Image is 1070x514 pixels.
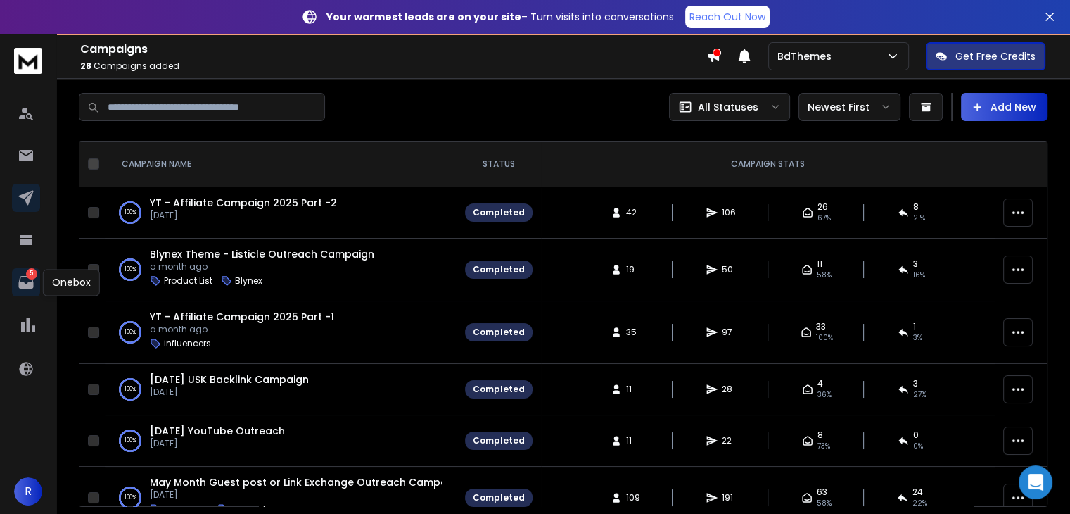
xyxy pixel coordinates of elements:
a: YT - Affiliate Campaign 2025 Part -1 [150,310,334,324]
span: 19 [626,264,640,275]
th: CAMPAIGN NAME [105,142,457,187]
div: Completed [473,492,525,503]
span: 11 [626,384,640,395]
span: 97 [722,327,736,338]
div: Open Intercom Messenger [1019,465,1052,499]
a: May Month Guest post or Link Exchange Outreach Campaign [150,475,463,489]
button: R [14,477,42,506]
span: 11 [626,435,640,446]
span: 8 [817,430,823,441]
span: 106 [722,207,736,218]
span: 3 [913,258,918,270]
span: 26 [817,201,828,213]
a: 5 [12,268,40,296]
p: 100 % [125,206,136,220]
span: 11 [817,258,822,270]
span: 36 % [817,389,832,401]
span: 4 [817,378,823,389]
span: 33 [816,321,826,332]
p: Blynex [235,275,262,287]
p: Campaigns added [80,61,706,72]
td: 100%YT - Affiliate Campaign 2025 Part -1a month agoinfluencers [105,301,457,364]
p: [DATE] [150,210,337,221]
p: Product List [164,275,212,287]
span: 50 [722,264,736,275]
span: 28 [80,60,91,72]
p: Get Free Credits [955,49,1036,63]
th: CAMPAIGN STATS [541,142,995,187]
td: 100%Blynex Theme - Listicle Outreach Campaigna month agoProduct ListBlynex [105,239,457,301]
a: [DATE] YouTube Outreach [150,424,285,438]
img: logo [14,48,42,74]
p: [DATE] [150,387,309,398]
span: 22 % [912,498,927,509]
span: 27 % [913,389,926,401]
span: 24 [912,487,923,498]
span: 35 [626,327,640,338]
strong: Your warmest leads are on your site [326,10,521,24]
span: 58 % [817,498,832,509]
td: 100%[DATE] YouTube Outreach[DATE] [105,415,457,467]
p: [DATE] [150,438,285,449]
span: 63 [817,487,827,498]
span: 67 % [817,213,831,224]
span: 191 [722,492,736,503]
span: 16 % [913,270,925,281]
span: 42 [626,207,640,218]
p: 100 % [125,382,136,396]
p: 100 % [125,263,136,277]
div: Onebox [43,269,100,296]
span: 0 % [913,441,923,452]
div: Completed [473,264,525,275]
span: 8 [913,201,919,213]
p: BdThemes [777,49,837,63]
p: 100 % [125,325,136,339]
span: 58 % [817,270,832,281]
p: Reach Out Now [689,10,765,24]
td: 100%[DATE] USK Backlink Campaign[DATE] [105,364,457,415]
p: 100 % [125,491,136,505]
a: YT - Affiliate Campaign 2025 Part -2 [150,196,337,210]
div: Completed [473,384,525,395]
span: 1 [913,321,916,332]
div: Completed [473,435,525,446]
span: 0 [913,430,919,441]
p: a month ago [150,324,334,335]
div: Completed [473,327,525,338]
h1: Campaigns [80,41,706,58]
th: STATUS [457,142,541,187]
div: Completed [473,207,525,218]
button: Get Free Credits [926,42,1045,70]
span: 100 % [816,332,833,344]
p: 5 [26,268,37,280]
span: 21 % [913,213,925,224]
p: [DATE] [150,489,442,501]
button: Add New [961,93,1047,121]
p: 100 % [125,434,136,448]
p: influencers [164,338,211,349]
span: 109 [626,492,640,503]
span: 3 % [913,332,922,344]
td: 100%YT - Affiliate Campaign 2025 Part -2[DATE] [105,187,457,239]
p: a month ago [150,261,374,272]
a: [DATE] USK Backlink Campaign [150,372,309,387]
span: 28 [722,384,736,395]
p: All Statuses [698,100,758,114]
span: 3 [913,378,918,389]
a: Reach Out Now [685,6,770,28]
p: – Turn visits into conversations [326,10,674,24]
a: Blynex Theme - Listicle Outreach Campaign [150,247,374,261]
button: Newest First [798,93,900,121]
span: 73 % [817,441,830,452]
span: 22 [722,435,736,446]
